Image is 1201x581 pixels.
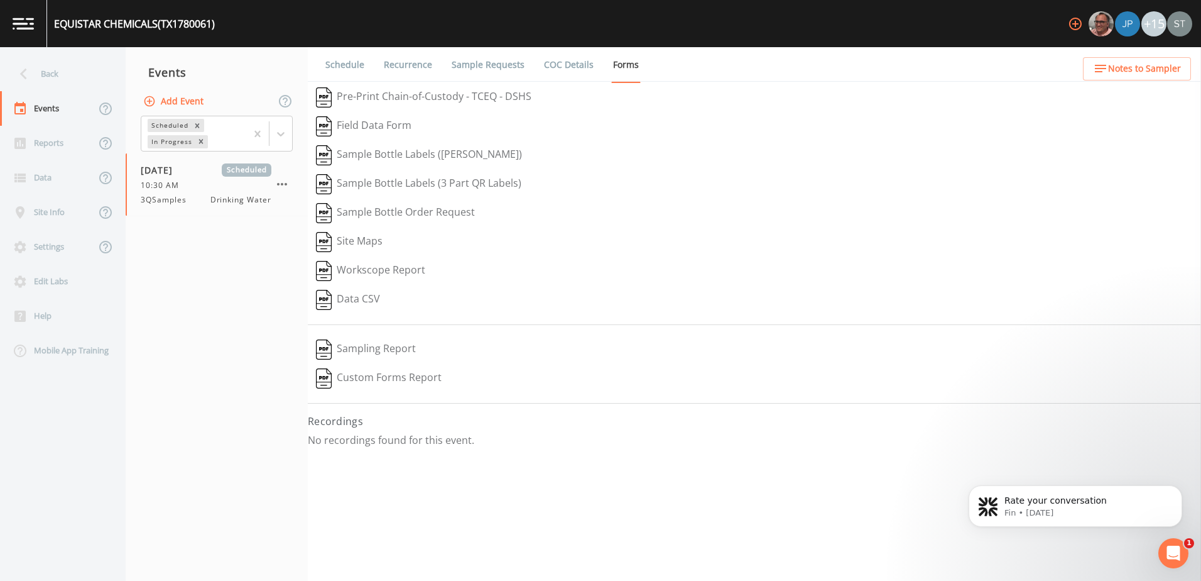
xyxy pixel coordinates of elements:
a: COC Details [542,47,595,82]
button: Sampling Report [308,335,424,364]
img: 41241ef155101aa6d92a04480b0d0000 [1115,11,1140,36]
img: 8315ae1e0460c39f28dd315f8b59d613 [1167,11,1192,36]
a: [DATE]Scheduled10:30 AM3QSamplesDrinking Water [126,153,308,216]
div: +15 [1141,11,1166,36]
img: svg%3e [316,232,332,252]
img: svg%3e [316,116,332,136]
img: svg%3e [316,368,332,389]
span: Notes to Sampler [1108,61,1181,77]
span: Scheduled [222,163,271,177]
a: Recurrence [382,47,434,82]
button: Data CSV [308,285,388,314]
div: Events [126,57,308,88]
img: svg%3e [316,145,332,165]
img: svg%3e [316,290,332,310]
div: Remove In Progress [194,135,208,148]
button: Custom Forms Report [308,364,450,393]
button: Workscope Report [308,257,433,285]
span: [DATE] [141,163,182,177]
button: Notes to Sampler [1083,57,1191,80]
span: 1 [1184,538,1194,548]
img: svg%3e [316,203,332,223]
img: svg%3e [316,340,332,360]
div: Joshua gere Paul [1114,11,1141,36]
span: Drinking Water [210,194,271,206]
div: Scheduled [148,119,190,132]
button: Sample Bottle Labels ([PERSON_NAME]) [308,141,530,170]
div: In Progress [148,135,194,148]
h4: Recordings [308,414,1201,429]
a: Schedule [323,47,366,82]
button: Sample Bottle Order Request [308,199,483,228]
div: Remove Scheduled [190,119,204,132]
p: No recordings found for this event. [308,434,1201,446]
button: Field Data Form [308,112,420,141]
img: logo [13,18,34,30]
span: 10:30 AM [141,180,187,191]
img: svg%3e [316,87,332,108]
button: Site Maps [308,228,391,257]
img: e2d790fa78825a4bb76dcb6ab311d44c [1089,11,1114,36]
iframe: Intercom notifications message [950,459,1201,547]
a: Sample Requests [450,47,526,82]
button: Sample Bottle Labels (3 Part QR Labels) [308,170,530,199]
span: 3QSamples [141,194,194,206]
iframe: Intercom live chat [1158,538,1188,568]
button: Pre-Print Chain-of-Custody - TCEQ - DSHS [308,83,540,112]
button: Add Event [141,90,209,113]
img: svg%3e [316,174,332,194]
div: EQUISTAR CHEMICALS (TX1780061) [54,16,215,31]
img: svg%3e [316,261,332,281]
a: Forms [611,47,641,83]
div: Mike Franklin [1088,11,1114,36]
